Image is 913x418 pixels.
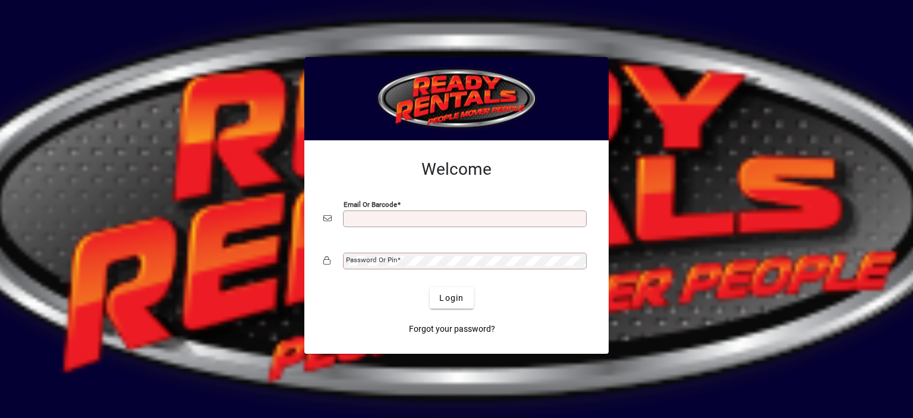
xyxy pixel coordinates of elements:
[439,292,464,304] span: Login
[344,200,397,209] mat-label: Email or Barcode
[409,323,495,335] span: Forgot your password?
[404,318,500,340] a: Forgot your password?
[323,159,590,180] h2: Welcome
[346,256,397,264] mat-label: Password or Pin
[430,287,473,309] button: Login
